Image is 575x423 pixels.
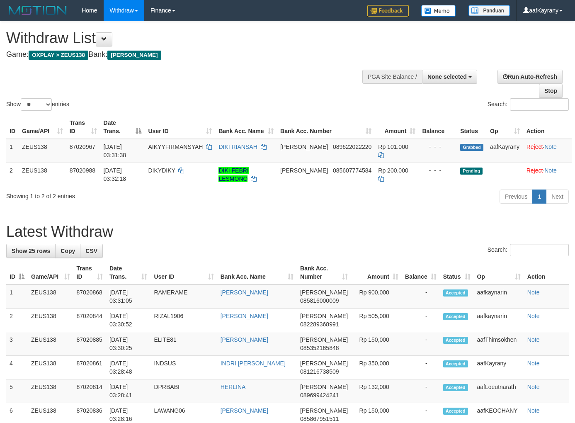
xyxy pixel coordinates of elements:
[443,384,468,391] span: Accepted
[523,115,572,139] th: Action
[221,313,268,319] a: [PERSON_NAME]
[500,190,533,204] a: Previous
[527,336,540,343] a: Note
[300,360,348,367] span: [PERSON_NAME]
[6,356,28,379] td: 4
[474,379,524,403] td: aafLoeutnarath
[474,332,524,356] td: aafThimsokhen
[300,297,339,304] span: Copy 085816000009 to clipboard
[6,139,19,163] td: 1
[106,356,150,379] td: [DATE] 03:28:48
[66,115,100,139] th: Trans ID: activate to sort column ascending
[300,368,339,375] span: Copy 081216738509 to clipboard
[73,332,107,356] td: 87020885
[402,284,440,309] td: -
[6,244,56,258] a: Show 25 rows
[221,289,268,296] a: [PERSON_NAME]
[527,313,540,319] a: Note
[333,143,371,150] span: Copy 089622022220 to clipboard
[527,407,540,414] a: Note
[28,356,73,379] td: ZEUS138
[61,248,75,254] span: Copy
[73,261,107,284] th: Trans ID: activate to sort column ascending
[351,261,402,284] th: Amount: activate to sort column ascending
[6,30,375,46] h1: Withdraw List
[351,309,402,332] td: Rp 505,000
[351,379,402,403] td: Rp 132,000
[488,244,569,256] label: Search:
[378,143,408,150] span: Rp 101.000
[28,332,73,356] td: ZEUS138
[73,356,107,379] td: 87020861
[6,163,19,186] td: 2
[468,5,510,16] img: panduan.png
[19,139,66,163] td: ZEUS138
[6,51,375,59] h4: Game: Bank:
[73,309,107,332] td: 87020844
[6,379,28,403] td: 5
[460,168,483,175] span: Pending
[443,289,468,297] span: Accepted
[443,313,468,320] span: Accepted
[474,284,524,309] td: aafkaynarin
[422,70,477,84] button: None selected
[106,379,150,403] td: [DATE] 03:28:41
[19,163,66,186] td: ZEUS138
[106,284,150,309] td: [DATE] 03:31:05
[527,289,540,296] a: Note
[422,166,454,175] div: - - -
[6,224,569,240] h1: Latest Withdraw
[402,332,440,356] td: -
[215,115,277,139] th: Bank Acc. Name: activate to sort column ascending
[443,337,468,344] span: Accepted
[443,360,468,367] span: Accepted
[277,115,375,139] th: Bank Acc. Number: activate to sort column ascending
[544,167,557,174] a: Note
[351,356,402,379] td: Rp 350,000
[150,284,217,309] td: RAMERAME
[280,143,328,150] span: [PERSON_NAME]
[526,167,543,174] a: Reject
[524,261,569,284] th: Action
[523,139,572,163] td: ·
[300,345,339,351] span: Copy 085352165848 to clipboard
[106,261,150,284] th: Date Trans.: activate to sort column ascending
[539,84,563,98] a: Stop
[28,261,73,284] th: Game/API: activate to sort column ascending
[527,360,540,367] a: Note
[148,143,203,150] span: AIKYYFIRMANSYAH
[100,115,145,139] th: Date Trans.: activate to sort column descending
[6,284,28,309] td: 1
[419,115,457,139] th: Balance
[474,356,524,379] td: aafKayrany
[221,407,268,414] a: [PERSON_NAME]
[297,261,351,284] th: Bank Acc. Number: activate to sort column ascending
[510,98,569,111] input: Search:
[532,190,546,204] a: 1
[300,384,348,390] span: [PERSON_NAME]
[367,5,409,17] img: Feedback.jpg
[378,167,408,174] span: Rp 200.000
[487,115,523,139] th: Op: activate to sort column ascending
[546,190,569,204] a: Next
[145,115,215,139] th: User ID: activate to sort column ascending
[6,98,69,111] label: Show entries
[457,115,487,139] th: Status
[70,143,95,150] span: 87020967
[28,309,73,332] td: ZEUS138
[73,284,107,309] td: 87020868
[55,244,80,258] a: Copy
[73,379,107,403] td: 87020814
[523,163,572,186] td: ·
[6,4,69,17] img: MOTION_logo.png
[6,332,28,356] td: 3
[300,336,348,343] span: [PERSON_NAME]
[300,407,348,414] span: [PERSON_NAME]
[150,261,217,284] th: User ID: activate to sort column ascending
[440,261,474,284] th: Status: activate to sort column ascending
[497,70,563,84] a: Run Auto-Refresh
[351,284,402,309] td: Rp 900,000
[21,98,52,111] select: Showentries
[402,309,440,332] td: -
[488,98,569,111] label: Search:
